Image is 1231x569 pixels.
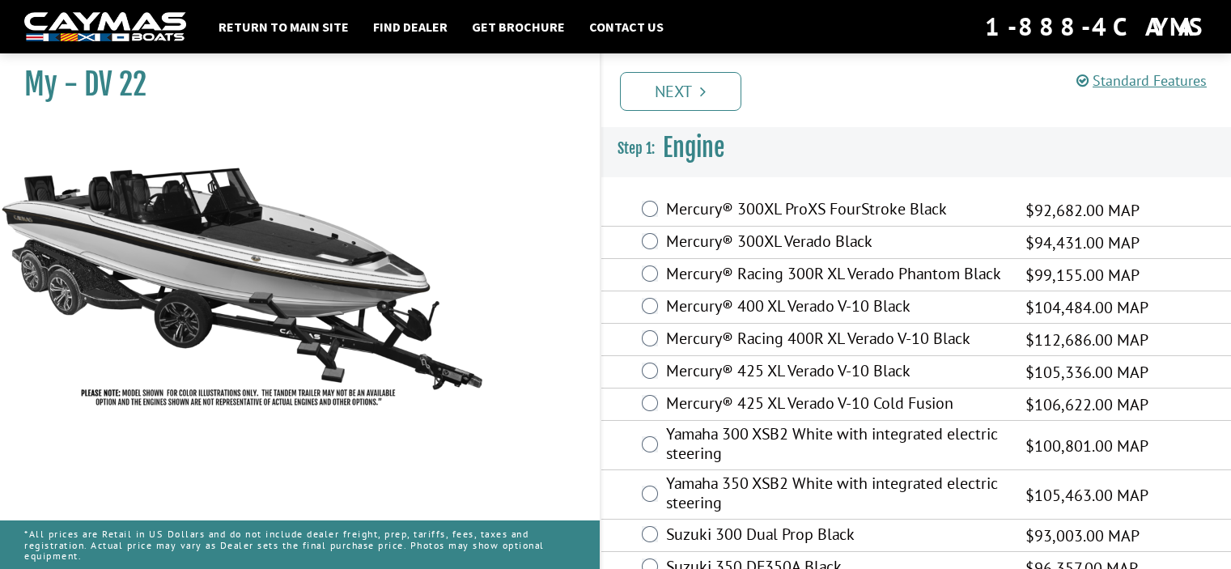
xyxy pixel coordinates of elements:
[210,16,357,37] a: Return to main site
[464,16,573,37] a: Get Brochure
[666,473,1005,516] label: Yamaha 350 XSB2 White with integrated electric steering
[1025,360,1148,384] span: $105,336.00 MAP
[666,393,1005,417] label: Mercury® 425 XL Verado V-10 Cold Fusion
[1025,328,1148,352] span: $112,686.00 MAP
[1025,393,1148,417] span: $106,622.00 MAP
[985,9,1207,45] div: 1-888-4CAYMAS
[1025,263,1140,287] span: $99,155.00 MAP
[1025,483,1148,507] span: $105,463.00 MAP
[581,16,672,37] a: Contact Us
[1076,71,1207,90] a: Standard Features
[24,520,575,569] p: *All prices are Retail in US Dollars and do not include dealer freight, prep, tariffs, fees, taxe...
[1025,434,1148,458] span: $100,801.00 MAP
[1025,231,1140,255] span: $94,431.00 MAP
[620,72,741,111] a: Next
[1025,295,1148,320] span: $104,484.00 MAP
[666,264,1005,287] label: Mercury® Racing 300R XL Verado Phantom Black
[1025,198,1140,223] span: $92,682.00 MAP
[666,231,1005,255] label: Mercury® 300XL Verado Black
[666,329,1005,352] label: Mercury® Racing 400R XL Verado V-10 Black
[666,361,1005,384] label: Mercury® 425 XL Verado V-10 Black
[1025,524,1140,548] span: $93,003.00 MAP
[666,524,1005,548] label: Suzuki 300 Dual Prop Black
[666,199,1005,223] label: Mercury® 300XL ProXS FourStroke Black
[365,16,456,37] a: Find Dealer
[666,296,1005,320] label: Mercury® 400 XL Verado V-10 Black
[24,12,186,42] img: white-logo-c9c8dbefe5ff5ceceb0f0178aa75bf4bb51f6bca0971e226c86eb53dfe498488.png
[24,66,559,103] h1: My - DV 22
[666,424,1005,467] label: Yamaha 300 XSB2 White with integrated electric steering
